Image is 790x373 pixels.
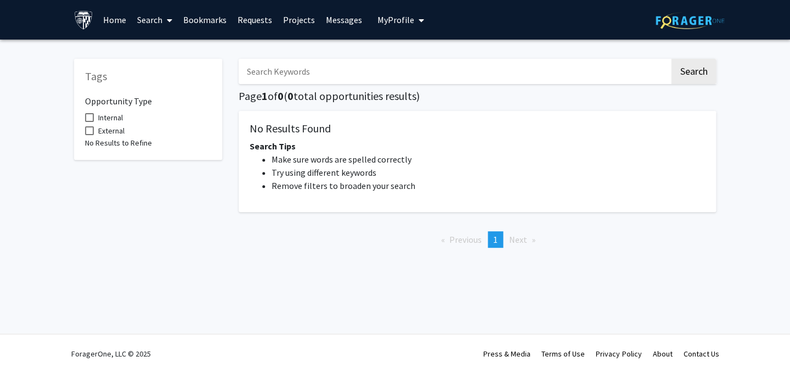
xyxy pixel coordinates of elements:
span: No Results to Refine [85,138,152,148]
a: Press & Media [483,349,531,359]
span: 1 [493,234,498,245]
a: Privacy Policy [596,349,641,359]
li: Try using different keywords [272,166,705,179]
h5: Tags [85,70,211,83]
img: Johns Hopkins University Logo [74,10,93,30]
span: My Profile [377,14,414,25]
li: Remove filters to broaden your search [272,179,705,192]
span: External [98,124,125,137]
div: ForagerOne, LLC © 2025 [71,335,151,373]
span: Next [509,234,527,245]
a: Terms of Use [541,349,585,359]
h5: No Results Found [250,122,705,135]
span: Internal [98,111,123,124]
li: Make sure words are spelled correctly [272,153,705,166]
a: Projects [278,1,320,39]
span: Previous [449,234,482,245]
span: 0 [287,89,294,103]
span: 0 [278,89,284,103]
a: Bookmarks [178,1,232,39]
a: Messages [320,1,368,39]
span: 1 [262,89,268,103]
h5: Page of ( total opportunities results) [239,90,716,103]
a: Requests [232,1,278,39]
h6: Opportunity Type [85,87,211,107]
a: Home [98,1,132,39]
a: Contact Us [683,349,719,359]
span: Search Tips [250,141,296,152]
a: About [652,349,672,359]
ul: Pagination [239,231,716,248]
a: Search [132,1,178,39]
img: ForagerOne Logo [656,12,724,29]
button: Search [671,59,716,84]
input: Search Keywords [239,59,669,84]
iframe: Chat [8,324,47,365]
